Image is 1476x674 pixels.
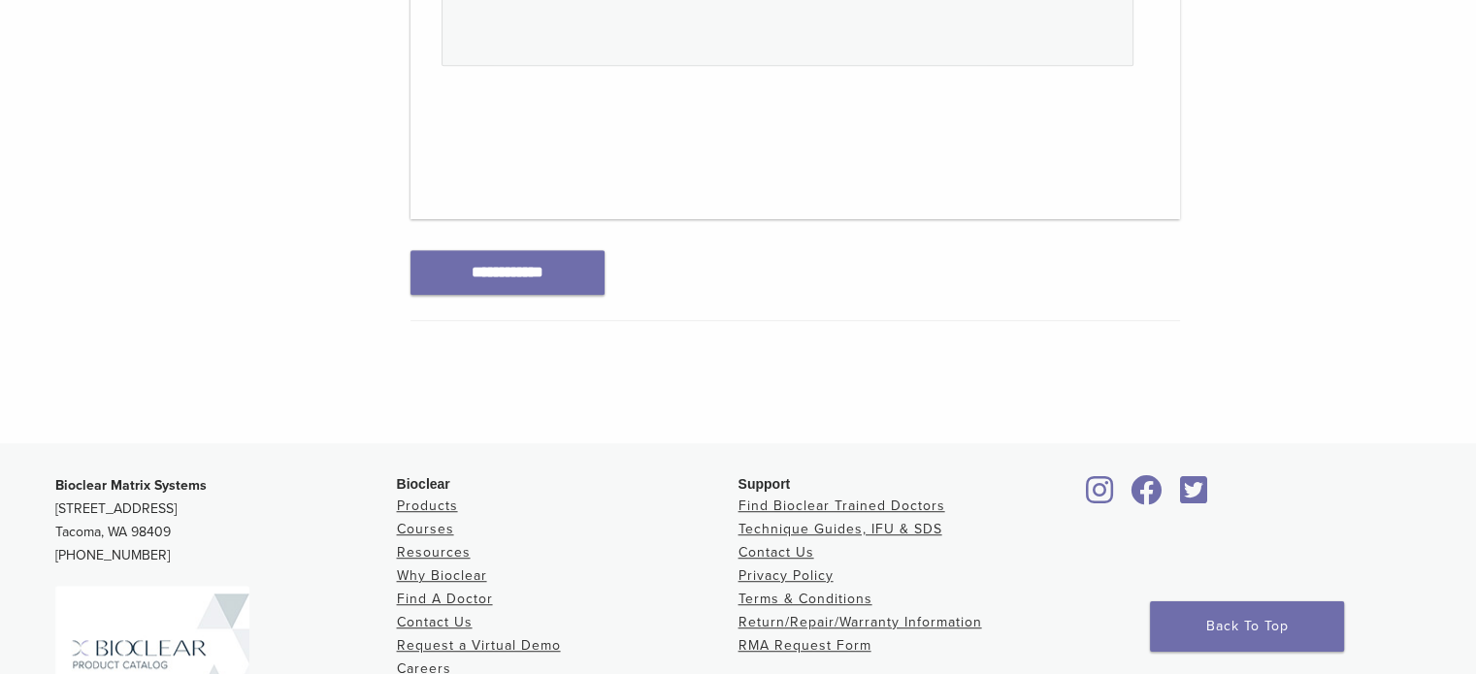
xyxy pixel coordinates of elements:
[738,591,872,607] a: Terms & Conditions
[442,97,737,173] iframe: reCAPTCHA
[738,567,834,584] a: Privacy Policy
[1173,487,1214,506] a: Bioclear
[1150,601,1344,652] a: Back To Top
[738,614,982,630] a: Return/Repair/Warranty Information
[738,476,791,492] span: Support
[55,477,207,494] strong: Bioclear Matrix Systems
[738,637,871,654] a: RMA Request Form
[397,591,493,607] a: Find A Doctor
[1080,487,1121,506] a: Bioclear
[738,497,945,514] a: Find Bioclear Trained Doctors
[1125,487,1169,506] a: Bioclear
[397,567,487,584] a: Why Bioclear
[397,614,473,630] a: Contact Us
[55,474,397,567] p: [STREET_ADDRESS] Tacoma, WA 98409 [PHONE_NUMBER]
[397,544,471,561] a: Resources
[397,637,561,654] a: Request a Virtual Demo
[738,544,814,561] a: Contact Us
[397,476,450,492] span: Bioclear
[397,521,454,537] a: Courses
[397,497,458,514] a: Products
[738,521,942,537] a: Technique Guides, IFU & SDS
